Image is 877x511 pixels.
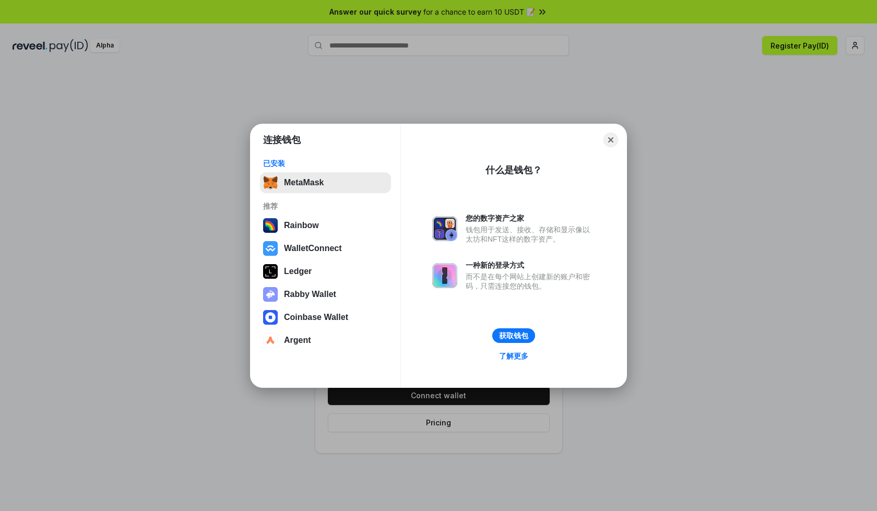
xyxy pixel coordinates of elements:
[284,336,311,345] div: Argent
[284,178,324,187] div: MetaMask
[263,201,388,211] div: 推荐
[499,331,528,340] div: 获取钱包
[263,159,388,168] div: 已安装
[466,260,595,270] div: 一种新的登录方式
[260,238,391,259] button: WalletConnect
[284,221,319,230] div: Rainbow
[263,287,278,302] img: svg+xml,%3Csvg%20xmlns%3D%22http%3A%2F%2Fwww.w3.org%2F2000%2Fsvg%22%20fill%3D%22none%22%20viewBox...
[432,263,457,288] img: svg+xml,%3Csvg%20xmlns%3D%22http%3A%2F%2Fwww.w3.org%2F2000%2Fsvg%22%20fill%3D%22none%22%20viewBox...
[263,134,301,146] h1: 连接钱包
[466,272,595,291] div: 而不是在每个网站上创建新的账户和密码，只需连接您的钱包。
[260,172,391,193] button: MetaMask
[432,216,457,241] img: svg+xml,%3Csvg%20xmlns%3D%22http%3A%2F%2Fwww.w3.org%2F2000%2Fsvg%22%20fill%3D%22none%22%20viewBox...
[493,349,535,363] a: 了解更多
[284,290,336,299] div: Rabby Wallet
[263,241,278,256] img: svg+xml,%3Csvg%20width%3D%2228%22%20height%3D%2228%22%20viewBox%3D%220%200%2028%2028%22%20fill%3D...
[263,175,278,190] img: svg+xml,%3Csvg%20fill%3D%22none%22%20height%3D%2233%22%20viewBox%3D%220%200%2035%2033%22%20width%...
[284,244,342,253] div: WalletConnect
[260,307,391,328] button: Coinbase Wallet
[263,333,278,348] img: svg+xml,%3Csvg%20width%3D%2228%22%20height%3D%2228%22%20viewBox%3D%220%200%2028%2028%22%20fill%3D...
[499,351,528,361] div: 了解更多
[284,267,312,276] div: Ledger
[466,225,595,244] div: 钱包用于发送、接收、存储和显示像以太坊和NFT这样的数字资产。
[260,284,391,305] button: Rabby Wallet
[260,215,391,236] button: Rainbow
[466,213,595,223] div: 您的数字资产之家
[263,264,278,279] img: svg+xml,%3Csvg%20xmlns%3D%22http%3A%2F%2Fwww.w3.org%2F2000%2Fsvg%22%20width%3D%2228%22%20height%3...
[260,261,391,282] button: Ledger
[260,330,391,351] button: Argent
[492,328,535,343] button: 获取钱包
[263,310,278,325] img: svg+xml,%3Csvg%20width%3D%2228%22%20height%3D%2228%22%20viewBox%3D%220%200%2028%2028%22%20fill%3D...
[485,164,542,176] div: 什么是钱包？
[284,313,348,322] div: Coinbase Wallet
[263,218,278,233] img: svg+xml,%3Csvg%20width%3D%22120%22%20height%3D%22120%22%20viewBox%3D%220%200%20120%20120%22%20fil...
[603,133,618,147] button: Close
